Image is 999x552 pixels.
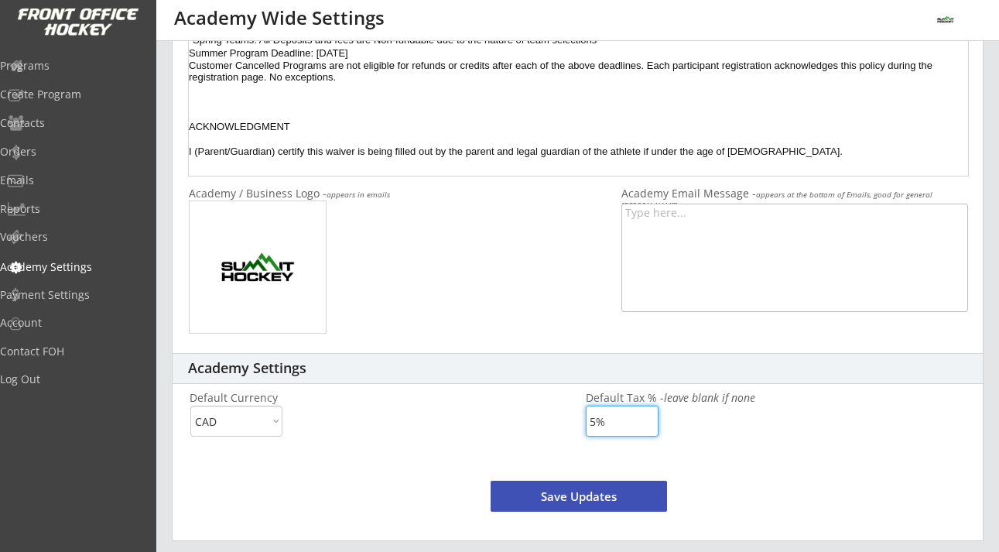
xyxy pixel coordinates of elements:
[189,188,418,199] div: Academy / Business Logo -
[491,481,667,512] button: Save Updates
[664,390,755,405] em: leave blank if none
[621,189,935,211] em: appears at the bottom of Emails, good for general [PERSON_NAME]
[188,360,409,377] div: Academy Settings
[621,188,968,210] div: Academy Email Message -
[190,393,282,403] div: Default Currency
[586,393,774,403] div: Default Tax % -
[327,189,390,200] em: appears in emails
